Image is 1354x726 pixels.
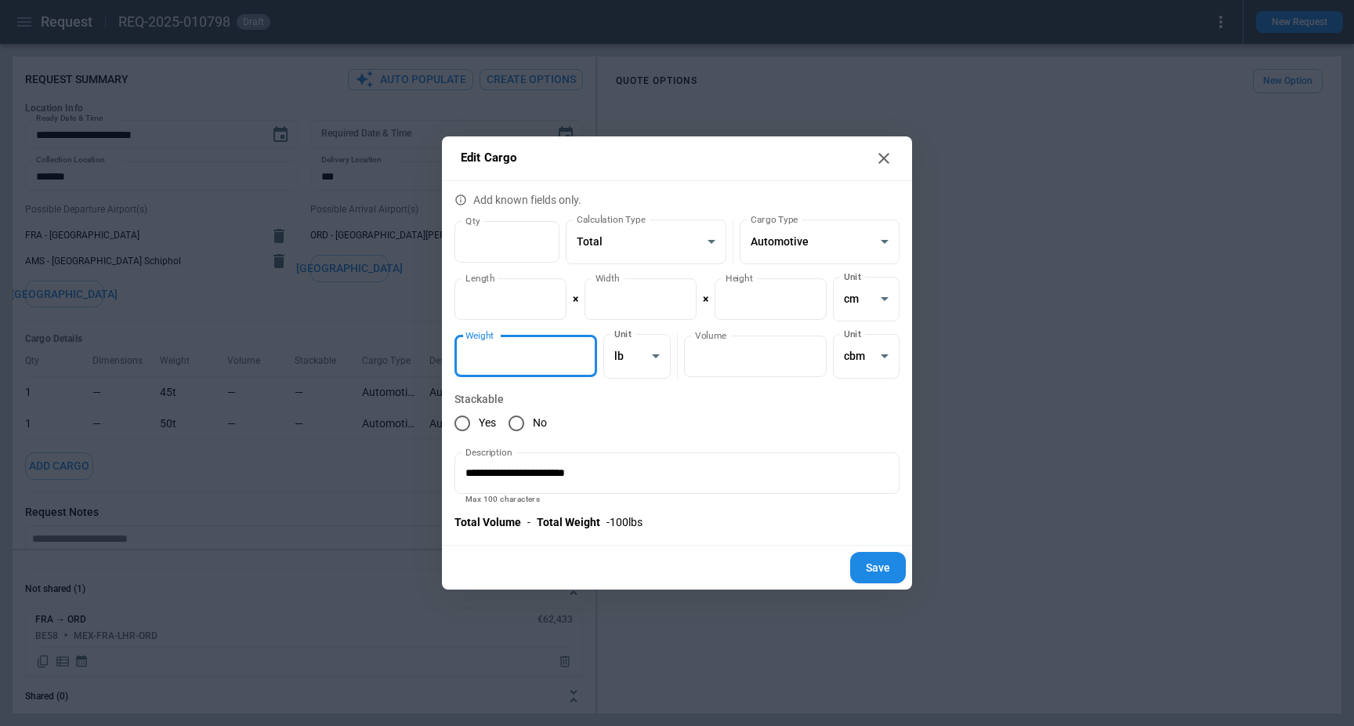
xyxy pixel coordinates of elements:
[726,271,753,285] label: Height
[833,277,900,321] div: cm
[844,270,861,283] label: Unit
[527,516,530,529] p: -
[479,416,496,430] span: Yes
[442,136,912,181] h2: Edit Cargo
[537,516,600,529] p: Total Weight
[603,334,670,379] div: lb
[454,181,900,207] p: Add known fields only.
[465,496,889,503] p: Max 100 characters
[573,292,578,306] p: ×
[465,214,480,227] label: Qty
[751,212,798,226] label: Cargo Type
[833,334,900,379] div: cbm
[695,329,726,342] label: Volume
[465,271,494,285] label: Length
[577,212,646,226] label: Calculation Type
[454,516,521,529] p: Total Volume
[566,220,726,264] div: Total
[614,327,632,340] label: Unit
[703,292,708,306] p: ×
[454,391,900,407] label: Stackable
[533,416,547,430] span: No
[465,329,494,342] label: Weight
[850,552,906,584] button: Save
[606,516,643,529] p: - 100lbs
[844,327,861,340] label: Unit
[465,445,512,459] label: Description
[596,271,620,285] label: Width
[740,220,900,264] div: Automotive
